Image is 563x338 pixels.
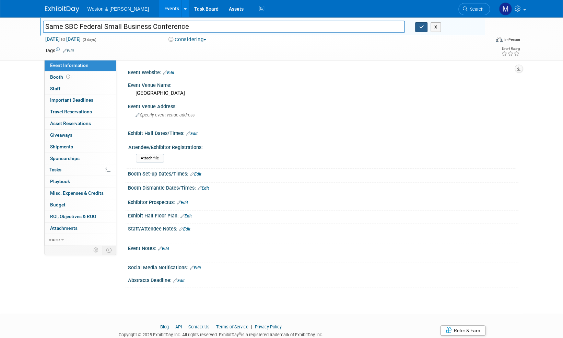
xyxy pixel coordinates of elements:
[45,83,116,94] a: Staff
[50,190,104,196] span: Misc. Expenses & Credits
[50,86,60,91] span: Staff
[63,48,74,53] a: Edit
[468,7,483,12] span: Search
[45,330,398,338] div: Copyright © 2025 ExhibitDay, Inc. All rights reserved. ExhibitDay is a registered trademark of Ex...
[60,36,66,42] span: to
[49,237,60,242] span: more
[255,324,282,329] a: Privacy Policy
[50,132,72,138] span: Giveaways
[50,179,70,184] span: Playbook
[50,202,66,207] span: Budget
[128,128,518,137] div: Exhibit Hall Dates/Times:
[449,36,520,46] div: Event Format
[179,227,190,232] a: Edit
[102,246,116,255] td: Toggle Event Tabs
[45,188,116,199] a: Misc. Expenses & Credits
[45,6,79,13] img: ExhibitDay
[128,67,518,76] div: Event Website:
[128,243,518,252] div: Event Notes:
[173,278,185,283] a: Edit
[166,36,209,43] button: Considering
[45,153,116,164] a: Sponsorships
[216,324,248,329] a: Terms of Service
[90,246,102,255] td: Personalize Event Tab Strip
[128,275,518,284] div: Abstracts Deadline:
[133,88,513,99] div: [GEOGRAPHIC_DATA]
[188,324,210,329] a: Contact Us
[128,80,518,89] div: Event Venue Name:
[45,60,116,71] a: Event Information
[211,324,215,329] span: |
[65,74,71,79] span: Booth not reserved yet
[45,234,116,245] a: more
[45,36,81,42] span: [DATE] [DATE]
[45,129,116,141] a: Giveaways
[175,324,182,329] a: API
[50,97,93,103] span: Important Deadlines
[249,324,254,329] span: |
[45,199,116,211] a: Budget
[45,118,116,129] a: Asset Reservations
[128,211,518,219] div: Exhibit Hall Floor Plan:
[158,246,169,251] a: Edit
[170,324,174,329] span: |
[440,325,485,336] a: Refer & Earn
[45,106,116,117] a: Travel Reservations
[128,169,518,178] div: Booth Set-up Dates/Times:
[87,6,149,12] span: Weston & [PERSON_NAME]
[45,211,116,222] a: ROI, Objectives & ROO
[50,144,73,149] span: Shipments
[177,200,188,205] a: Edit
[45,94,116,106] a: Important Deadlines
[128,101,518,110] div: Event Venue Address:
[45,141,116,153] a: Shipments
[160,324,169,329] a: Blog
[82,37,96,42] span: (3 days)
[50,74,71,80] span: Booth
[128,183,518,192] div: Booth Dismantle Dates/Times:
[458,3,490,15] a: Search
[50,225,78,231] span: Attachments
[190,172,201,177] a: Edit
[45,176,116,187] a: Playbook
[163,70,174,75] a: Edit
[128,262,518,271] div: Social Media Notifications:
[50,156,80,161] span: Sponsorships
[136,112,195,117] span: Specify event venue address
[198,186,209,191] a: Edit
[499,2,512,15] img: Mary Ann Trujillo
[504,37,520,42] div: In-Person
[50,121,91,126] span: Asset Reservations
[239,331,241,335] sup: ®
[186,131,198,136] a: Edit
[45,71,116,83] a: Booth
[45,47,74,54] td: Tags
[180,214,192,218] a: Edit
[49,167,61,172] span: Tasks
[501,47,519,50] div: Event Rating
[128,197,518,206] div: Exhibitor Prospectus:
[128,142,515,151] div: Attendee/Exhibitor Registrations:
[50,109,92,114] span: Travel Reservations
[183,324,187,329] span: |
[50,63,89,68] span: Event Information
[496,37,503,42] img: Format-Inperson.png
[190,266,201,270] a: Edit
[128,224,518,233] div: Staff/Attendee Notes:
[45,223,116,234] a: Attachments
[431,22,441,32] button: X
[50,214,96,219] span: ROI, Objectives & ROO
[45,164,116,176] a: Tasks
